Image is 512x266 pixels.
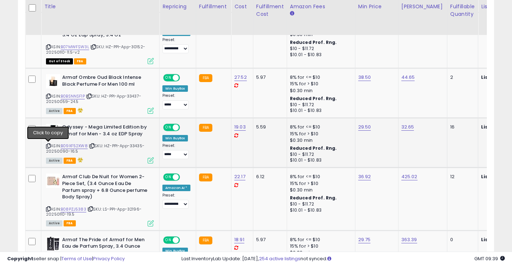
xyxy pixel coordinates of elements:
[179,174,190,180] span: OFF
[61,93,85,99] a: B0BSNNSF1P
[450,3,475,18] div: Fulfillable Quantity
[46,220,63,226] span: All listings currently available for purchase on Amazon
[61,255,92,262] a: Terms of Use
[290,187,350,193] div: $0.30 min
[162,3,193,10] div: Repricing
[162,143,190,159] div: Preset:
[61,143,88,149] a: B09XF52XW8
[199,236,212,244] small: FBA
[64,108,76,114] span: FBA
[46,74,60,89] img: 31b3YlW4TnL._SL40_.jpg
[46,143,144,154] span: | SKU: HZ-PPI-App-33435-20250090-16.5
[290,243,350,249] div: 15% for > $10
[64,158,76,164] span: FBA
[93,255,125,262] a: Privacy Policy
[290,74,350,81] div: 8% for <= $10
[162,37,190,54] div: Preset:
[290,81,350,87] div: 15% for > $10
[401,236,417,243] a: 363.39
[401,3,444,10] div: [PERSON_NAME]
[290,102,350,108] div: $10 - $11.72
[290,201,350,207] div: $10 - $11.72
[162,193,190,209] div: Preset:
[46,44,145,55] span: | SKU: HZ-PPI-App-30152-20250110-11.5-v2
[290,157,350,163] div: $10.01 - $10.83
[290,207,350,213] div: $10.01 - $10.83
[199,74,212,82] small: FBA
[401,173,418,180] a: 425.02
[46,236,60,251] img: 51IiPCZPX-L._SL40_.jpg
[44,3,156,10] div: Title
[401,74,415,81] a: 44.65
[290,108,350,114] div: $10.01 - $10.83
[290,95,337,102] b: Reduced Prof. Rng.
[358,74,371,81] a: 38.50
[234,236,244,243] a: 18.91
[46,124,154,163] div: ASIN:
[46,173,60,188] img: 41ToRDCq5XS._SL40_.jpg
[46,108,63,114] span: All listings currently available for purchase on Amazon
[290,152,350,158] div: $10 - $11.72
[76,157,83,162] i: hazardous material
[64,220,76,226] span: FBA
[290,131,350,137] div: 15% for > $10
[450,124,472,130] div: 16
[46,158,63,164] span: All listings currently available for purchase on Amazon
[256,173,281,180] div: 6.12
[61,206,86,212] a: B08PZJ5383
[7,255,33,262] strong: Copyright
[46,74,154,113] div: ASIN:
[290,195,337,201] b: Reduced Prof. Rng.
[179,75,190,81] span: OFF
[234,173,245,180] a: 22.17
[46,93,141,104] span: | SKU: HZ-PPI-App-33437-20250059-24.5
[164,237,173,243] span: ON
[46,58,73,64] span: All listings that are currently out of stock and unavailable for purchase on Amazon
[474,255,505,262] span: 2025-08-14 09:39 GMT
[46,206,142,217] span: | SKU: LS-PPI-App-32196-20250110-19.5
[162,185,190,191] div: Amazon AI *
[259,255,300,262] a: 254 active listings
[358,3,395,10] div: Min Price
[290,87,350,94] div: $0.30 min
[290,180,350,187] div: 15% for > $10
[46,124,60,138] img: 31Wx64nBYAL._SL40_.jpg
[179,125,190,131] span: OFF
[290,124,350,130] div: 8% for <= $10
[164,174,173,180] span: ON
[234,74,247,81] a: 27.52
[162,85,188,92] div: Win BuyBox
[234,3,250,10] div: Cost
[290,39,337,45] b: Reduced Prof. Rng.
[450,74,472,81] div: 2
[358,173,371,180] a: 36.92
[290,173,350,180] div: 8% for <= $10
[62,74,149,89] b: Armaf Ombre Oud Black Intense Black Perfume For Men 100 ml
[162,93,190,109] div: Preset:
[7,256,125,262] div: seller snap | |
[162,135,188,141] div: Win BuyBox
[358,123,371,131] a: 29.50
[62,173,149,202] b: Armaf Club De Nuit for Women 2-Piece Set, (3.4 Ounce Eau De Parfum spray + 6.8 Ounce perfume Body...
[62,236,149,252] b: Armaf The Pride of Armaf for Men Eau de Parfum Spray, 3.4 Ounce
[290,236,350,243] div: 8% for <= $10
[256,3,284,18] div: Fulfillment Cost
[401,123,414,131] a: 32.65
[164,125,173,131] span: ON
[290,137,350,144] div: $0.30 min
[181,256,505,262] div: Last InventoryLab Update: [DATE], not synced.
[290,10,294,17] small: Amazon Fees.
[234,123,246,131] a: 19.03
[256,236,281,243] div: 5.97
[74,58,86,64] span: FBA
[62,124,149,139] b: Odyssey - Mega Limited Edition by Armaf for Men - 3.4 oz EDP Spray
[290,145,337,151] b: Reduced Prof. Rng.
[199,173,212,181] small: FBA
[256,124,281,130] div: 5.59
[179,237,190,243] span: OFF
[164,75,173,81] span: ON
[256,74,281,81] div: 5.97
[358,236,371,243] a: 29.75
[290,52,350,58] div: $10.01 - $10.83
[199,124,212,132] small: FBA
